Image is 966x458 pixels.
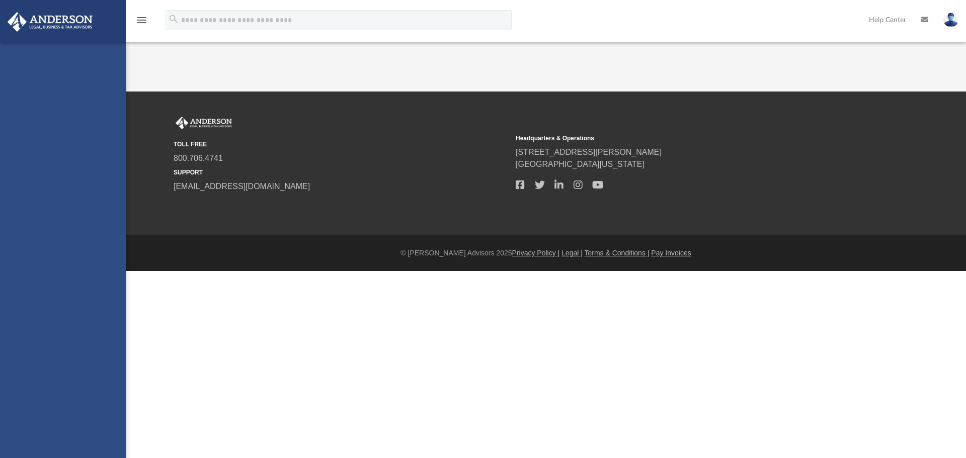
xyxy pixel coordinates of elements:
a: Privacy Policy | [512,249,560,257]
a: Terms & Conditions | [585,249,650,257]
img: User Pic [943,13,958,27]
a: Legal | [561,249,583,257]
a: [STREET_ADDRESS][PERSON_NAME] [516,148,662,156]
small: SUPPORT [174,168,509,177]
div: © [PERSON_NAME] Advisors 2025 [126,248,966,258]
small: Headquarters & Operations [516,134,851,143]
a: [GEOGRAPHIC_DATA][US_STATE] [516,160,645,168]
a: 800.706.4741 [174,154,223,162]
i: menu [136,14,148,26]
img: Anderson Advisors Platinum Portal [5,12,96,32]
a: [EMAIL_ADDRESS][DOMAIN_NAME] [174,182,310,191]
img: Anderson Advisors Platinum Portal [174,117,234,130]
a: menu [136,19,148,26]
small: TOLL FREE [174,140,509,149]
i: search [168,14,179,25]
a: Pay Invoices [651,249,691,257]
